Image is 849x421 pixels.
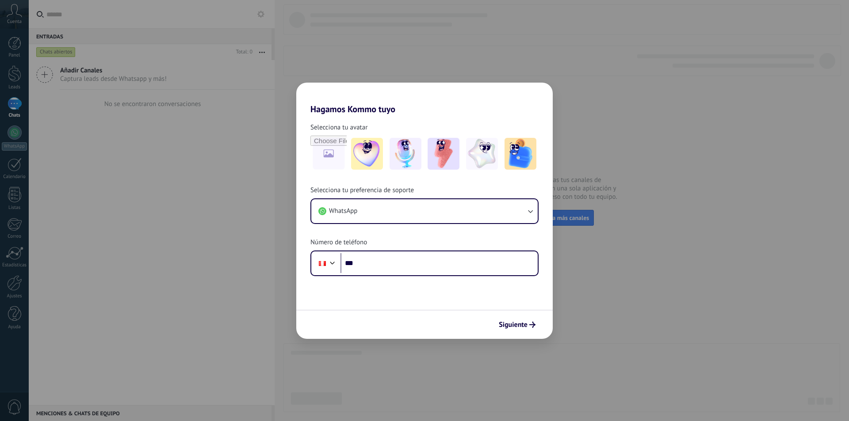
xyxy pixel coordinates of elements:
button: WhatsApp [311,199,538,223]
img: -4.jpeg [466,138,498,170]
span: Siguiente [499,322,528,328]
span: Selecciona tu preferencia de soporte [310,186,414,195]
span: WhatsApp [329,207,357,216]
span: Número de teléfono [310,238,367,247]
div: Peru: + 51 [314,254,331,273]
button: Siguiente [495,317,539,332]
img: -2.jpeg [390,138,421,170]
img: -3.jpeg [428,138,459,170]
img: -1.jpeg [351,138,383,170]
img: -5.jpeg [505,138,536,170]
span: Selecciona tu avatar [310,123,367,132]
h2: Hagamos Kommo tuyo [296,83,553,114]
